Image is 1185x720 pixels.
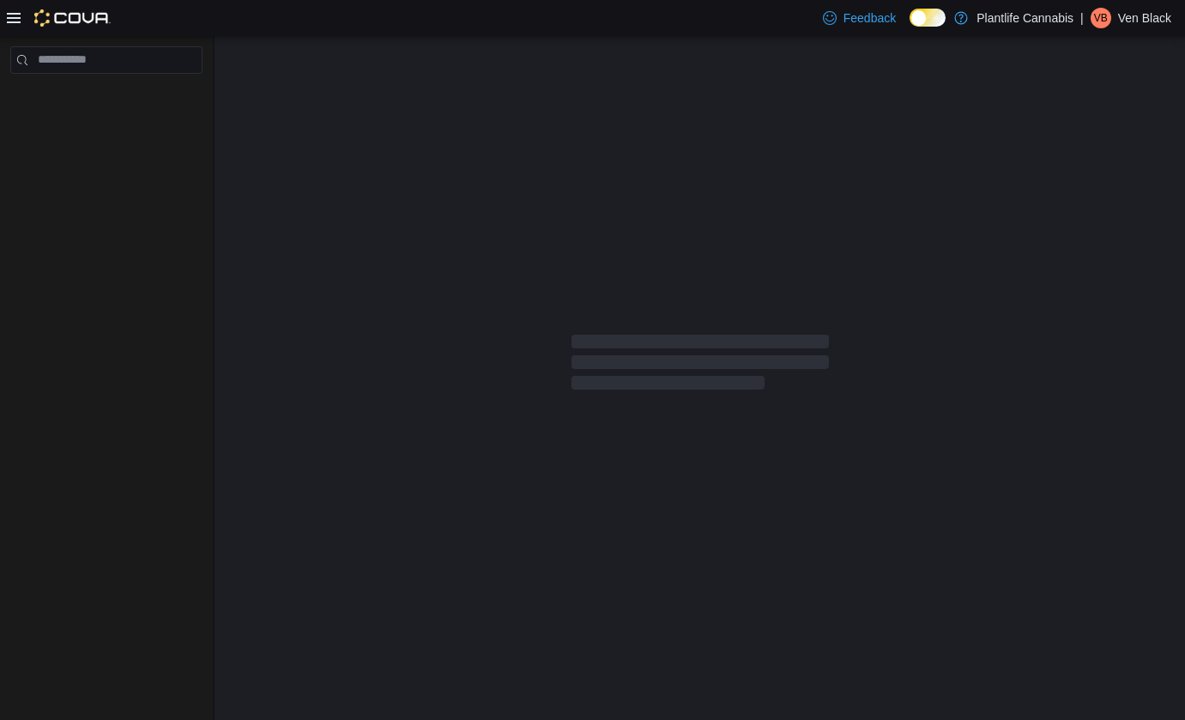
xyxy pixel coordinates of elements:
[1118,8,1171,28] p: Ven Black
[816,1,903,35] a: Feedback
[1080,8,1084,28] p: |
[1091,8,1111,28] div: Ven Black
[843,9,896,27] span: Feedback
[910,9,946,27] input: Dark Mode
[976,8,1073,28] p: Plantlife Cannabis
[34,9,111,27] img: Cova
[10,77,203,118] nav: Complex example
[571,338,829,393] span: Loading
[1094,8,1108,28] span: VB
